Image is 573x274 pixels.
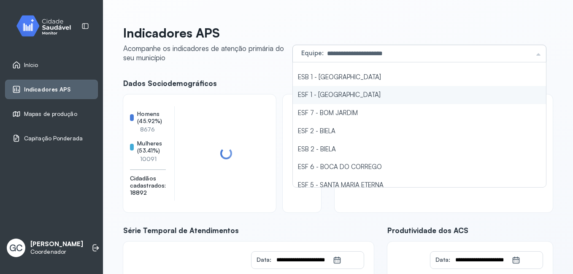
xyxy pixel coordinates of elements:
[137,140,166,154] span: Mulheres (53.41%)
[24,86,71,93] span: Indicadores APS
[130,175,166,196] span: Cidadãos cadastrados: 18892
[140,126,155,133] span: 8676
[293,176,546,194] li: ESF 5 - SANTA MARIA ETERNA
[435,256,450,263] span: Data:
[123,79,321,88] span: Dados Sociodemográficos
[137,110,166,125] span: Homens (45.92%)
[24,62,38,69] span: Início
[24,135,83,142] span: Capitação Ponderada
[12,110,91,118] a: Mapas de produção
[12,134,91,142] a: Capitação Ponderada
[293,104,546,122] li: ESF 7 - BOM JARDIM
[123,25,286,40] p: Indicadores APS
[293,86,546,104] li: ESF 1 - [GEOGRAPHIC_DATA]
[257,256,271,263] span: Data:
[12,61,91,69] a: Início
[293,158,546,176] li: ESF 6 - BOCA DO CORREGO
[293,68,546,86] li: ESB 1 - [GEOGRAPHIC_DATA]
[24,110,77,118] span: Mapas de produção
[293,122,546,140] li: ESF 2 - BIELA
[9,13,85,38] img: monitor.svg
[140,155,157,162] span: 10091
[12,85,91,94] a: Indicadores APS
[9,242,23,253] span: GC
[123,226,374,235] span: Série Temporal de Atendimentos
[387,226,553,235] span: Produtividade dos ACS
[123,44,286,62] div: Acompanhe os indicadores de atenção primária do seu município
[293,140,546,158] li: ESB 2 - BIELA
[30,240,83,248] p: [PERSON_NAME]
[30,248,83,255] p: Coordenador
[301,49,322,57] span: Equipe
